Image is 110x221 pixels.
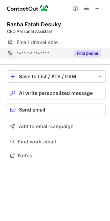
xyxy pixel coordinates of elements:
button: Reveal Button [74,50,101,57]
span: Send email [19,107,45,113]
button: AI write personalized message [7,87,106,99]
span: Notes [18,152,103,159]
span: Find work email [18,139,103,145]
div: Save to List / ATS / CRM [19,74,94,79]
img: ContactOut v5.3.10 [7,4,48,12]
div: Rasha Fatah Desuky [7,21,61,28]
button: Find work email [7,137,106,147]
button: Notes [7,151,106,160]
span: Add to email campaign [19,124,74,129]
button: save-profile-one-click [7,70,106,83]
span: Email Unavailable [17,39,58,45]
div: CEO Personal Assistant [7,28,106,35]
button: Add to email campaign [7,120,106,133]
span: AI write personalized message [19,90,93,96]
button: Send email [7,104,106,116]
